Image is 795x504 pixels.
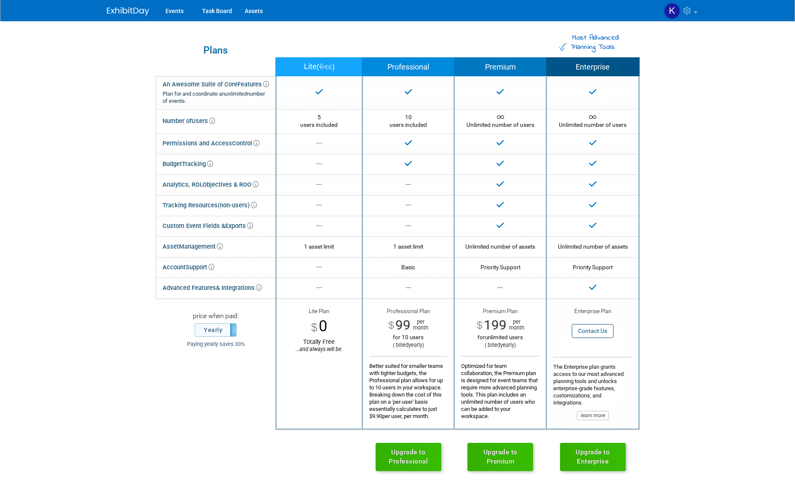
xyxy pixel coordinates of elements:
div: Objectives & ROO [163,179,259,191]
th: Lite [276,57,363,76]
span: Tracking [182,160,213,168]
span: Control [232,139,259,147]
img: ExhibitDay [107,7,149,16]
div: 1 asset limit [283,243,355,250]
i: unlimited [225,91,247,97]
div: ( billed ) [461,342,539,349]
th: Enterprise [547,57,639,76]
div: Premium Plan [461,308,539,317]
span: Exports [225,222,253,230]
div: Enterprise Plan [553,308,632,316]
div: Basic [369,263,448,271]
span: $ [388,320,394,331]
span: Analytics, ROI, [163,181,203,188]
span: Unlimited number of users [559,114,627,128]
label: Yearly [195,324,236,336]
div: Asset [163,241,223,253]
span: ) [332,63,335,71]
div: Priority Support [553,263,632,271]
div: Priority Support [461,263,539,271]
span: $ [477,320,483,331]
span: for [478,334,485,340]
div: price when paid: [162,312,269,323]
span: per month [411,319,428,331]
div: ( billed ) [369,342,448,349]
span: Management [179,243,223,250]
span: Support [186,263,214,271]
div: Professional Plan [369,308,448,317]
div: Unlimited number of assets [553,243,632,250]
a: Upgrade toPremium [467,443,533,471]
div: unlimited users [461,334,539,341]
div: Paying yearly saves 33% [162,341,269,348]
div: for 10 users [369,334,448,341]
div: Permissions and Access [163,137,259,150]
div: 1 asset limit [369,243,448,250]
span: 9.90 [372,413,382,419]
th: Professional [362,57,454,76]
span: Users [192,117,215,125]
div: Totally Free [283,338,355,353]
span: per month [507,319,524,331]
span: (non-users) [218,201,257,209]
div: 5 users included [283,113,355,129]
div: The Enterprise plan grants access to our most advanced planning tools and unlocks enterprise-grad... [553,357,632,420]
button: learn more [577,411,609,420]
span: & Integrations [216,284,262,292]
span: Most Advanced Planning Tools [571,33,619,52]
span: 99 [395,317,411,333]
span: yearly [408,342,422,348]
th: Premium [454,57,547,76]
div: Advanced Features [163,282,262,294]
span: free [319,62,332,73]
div: ...and always will be. [283,346,355,353]
div: An Awesome Suite of Core [163,80,269,105]
a: Upgrade toEnterprise [560,443,626,471]
div: Tracking Resources [163,199,257,212]
div: Plans [160,46,271,55]
img: Our Most Advanced Planning Tools [559,43,568,51]
span: $ [311,322,317,333]
div: Unlimited number of assets [461,243,539,250]
span: Features [237,80,269,88]
div: Number of [163,115,215,127]
div: Budget [163,158,213,170]
div: Custom Event Fields & [163,220,253,232]
div: 10 users included [369,113,448,129]
div: Lite Plan [283,308,355,316]
div: Better suited for smaller teams with tighter budgets, the Professional plan allows for up to 10 u... [369,356,448,420]
span: yearly [500,342,514,348]
span: 199 [484,317,507,333]
span: Unlimited number of users [467,114,534,128]
a: Upgrade toProfessional [376,443,441,471]
div: Account [163,261,214,273]
span: ( [317,63,319,71]
div: Plan for and coordinate an number of events. [163,91,269,105]
button: Contact Us [572,324,614,338]
img: Kasey Zia [664,3,680,19]
span: 0 [319,317,327,335]
div: Optimized for team collaboration, the Premium plan is designed for event teams that require more ... [461,356,539,420]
